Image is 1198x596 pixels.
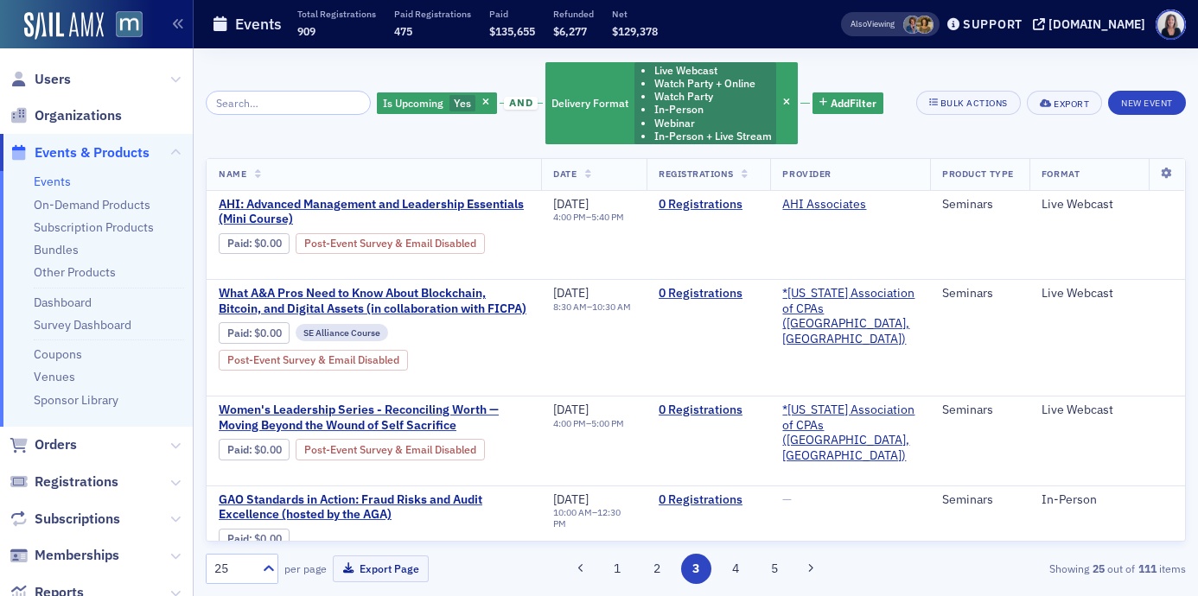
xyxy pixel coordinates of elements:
[782,286,918,346] a: *[US_STATE] Association of CPAs ([GEOGRAPHIC_DATA], [GEOGRAPHIC_DATA])
[34,197,150,212] a: On-Demand Products
[942,168,1013,180] span: Product Type
[942,403,1017,418] div: Seminars
[782,403,918,463] span: *Maryland Association of CPAs (Timonium, MD)
[35,435,77,454] span: Orders
[504,97,538,111] span: and
[553,506,621,529] time: 12:30 PM
[553,507,634,529] div: –
[227,532,249,545] a: Paid
[553,168,577,180] span: Date
[553,418,624,429] div: –
[641,554,672,584] button: 2
[35,143,150,162] span: Events & Products
[489,24,535,38] span: $135,655
[489,8,535,20] p: Paid
[851,18,867,29] div: Also
[654,103,772,116] li: In-Person
[681,554,711,584] button: 3
[284,561,327,576] label: per page
[553,402,589,417] span: [DATE]
[1042,403,1173,418] div: Live Webcast
[659,403,758,418] a: 0 Registrations
[34,317,131,333] a: Survey Dashboard
[227,443,249,456] a: Paid
[659,168,734,180] span: Registrations
[871,561,1186,576] div: Showing out of items
[219,322,290,343] div: Paid: 0 - $0
[116,11,143,38] img: SailAMX
[553,285,589,301] span: [DATE]
[942,197,1017,212] div: Seminars
[782,197,891,212] span: AHI Associates
[903,16,921,34] span: Chris Dougherty
[219,286,529,316] a: What A&A Pros Need to Know About Blockchain, Bitcoin, and Digital Assets (in collaboration with F...
[10,472,118,491] a: Registrations
[34,174,71,189] a: Events
[591,211,624,223] time: 5:40 PM
[254,532,282,545] span: $0.00
[916,91,1021,115] button: Bulk Actions
[782,286,918,346] span: *Maryland Association of CPAs (Timonium, MD)
[219,439,290,460] div: Paid: 0 - $0
[591,417,624,429] time: 5:00 PM
[24,12,104,40] img: SailAMX
[553,506,592,518] time: 10:00 AM
[235,14,282,35] h1: Events
[1156,10,1186,40] span: Profile
[10,106,122,125] a: Organizations
[214,560,252,578] div: 25
[553,417,586,429] time: 4:00 PM
[782,491,792,507] span: —
[377,92,497,114] div: Yes
[227,327,249,339] a: Paid
[10,70,71,89] a: Users
[1108,94,1186,110] a: New Event
[10,546,119,565] a: Memberships
[1048,16,1145,32] div: [DOMAIN_NAME]
[296,324,388,341] div: SE Alliance Course
[612,8,658,20] p: Net
[654,90,772,103] li: Watch Party
[942,286,1017,301] div: Seminars
[394,8,471,20] p: Paid Registrations
[219,492,529,523] a: GAO Standards in Action: Fraud Risks and Audit Excellence (hosted by the AGA)
[942,492,1017,508] div: Seminars
[219,168,246,180] span: Name
[1027,91,1102,115] button: Export
[34,264,116,280] a: Other Products
[254,327,282,339] span: $0.00
[227,237,254,250] span: :
[812,92,883,114] button: AddFilter
[394,24,412,38] span: 475
[851,18,895,30] span: Viewing
[34,346,82,362] a: Coupons
[654,117,772,130] li: Webinar
[592,301,631,313] time: 10:30 AM
[296,233,485,254] div: Post-Event Survey
[782,197,866,212] a: AHI Associates
[219,350,408,371] div: Post-Event Survey
[227,237,249,250] a: Paid
[34,369,75,384] a: Venues
[227,443,254,456] span: :
[219,529,290,549] div: Paid: 0 - $0
[35,70,71,89] span: Users
[915,16,934,34] span: Laura Swann
[297,8,376,20] p: Total Registrations
[35,106,122,125] span: Organizations
[227,532,254,545] span: :
[35,472,118,491] span: Registrations
[219,403,529,433] a: Women's Leadership Series - Reconciling Worth — Moving Beyond the Wound of Self Sacrifice
[34,392,118,408] a: Sponsor Library
[34,295,92,310] a: Dashboard
[1042,492,1173,508] div: In-Person
[553,301,631,313] div: –
[654,130,772,143] li: In-Person + Live Stream
[553,196,589,212] span: [DATE]
[720,554,750,584] button: 4
[553,301,587,313] time: 8:30 AM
